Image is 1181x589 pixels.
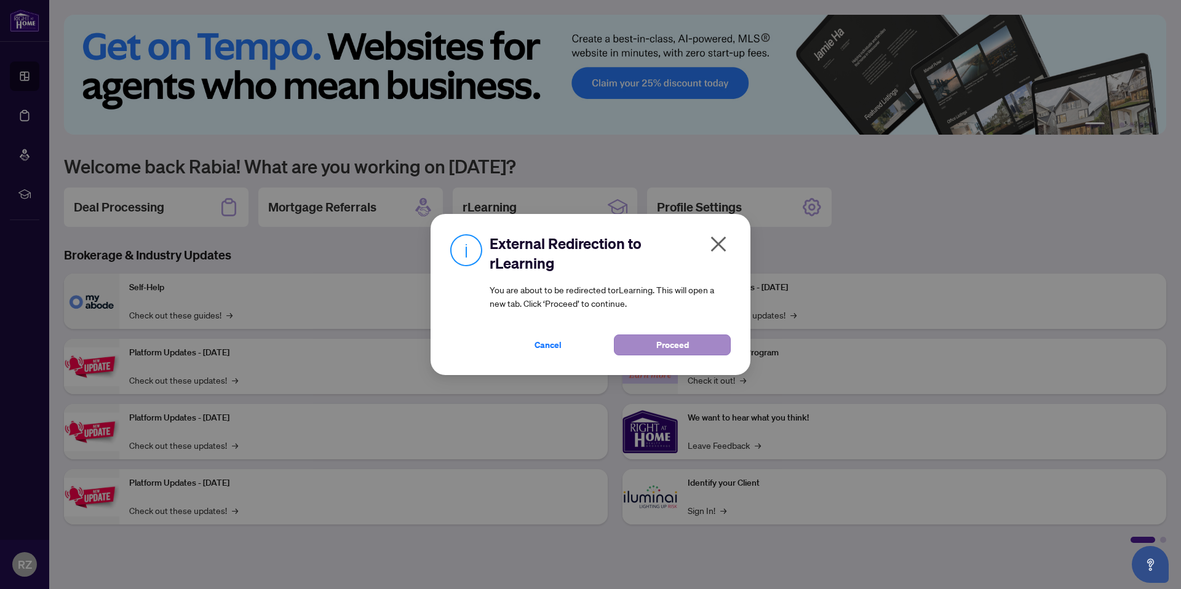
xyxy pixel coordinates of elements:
img: Info Icon [450,234,482,266]
button: Cancel [490,334,606,355]
button: Open asap [1132,546,1169,583]
button: Proceed [614,334,731,355]
span: close [709,234,728,254]
span: Proceed [656,335,689,355]
h2: External Redirection to rLearning [490,234,731,273]
div: You are about to be redirected to rLearning . This will open a new tab. Click ‘Proceed’ to continue. [490,234,731,355]
span: Cancel [535,335,562,355]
